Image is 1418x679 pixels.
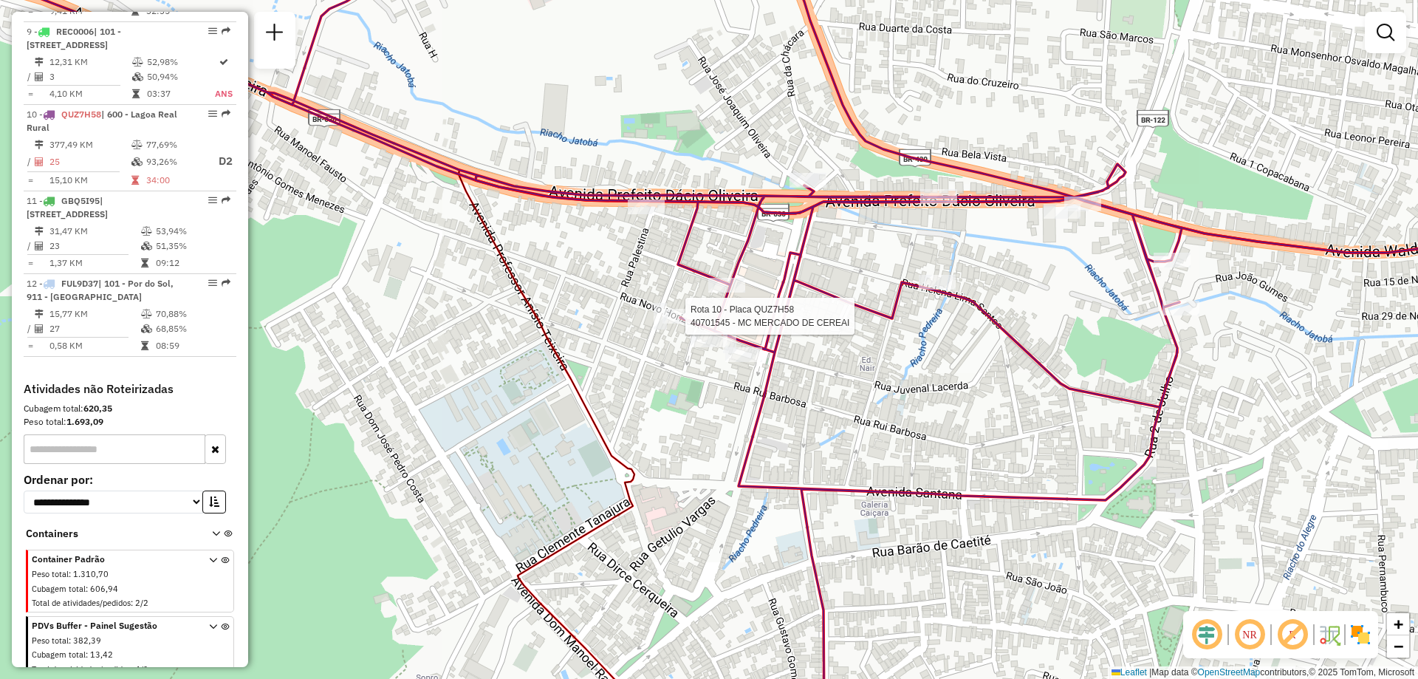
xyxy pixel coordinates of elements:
i: % de utilização da cubagem [131,157,143,166]
span: Total de atividades/pedidos [32,664,131,675]
i: % de utilização da cubagem [132,72,143,81]
td: = [27,4,34,18]
a: Nova sessão e pesquisa [260,18,290,51]
span: Exibir rótulo [1275,617,1310,652]
i: Tempo total em rota [141,259,148,267]
i: % de utilização do peso [131,140,143,149]
em: Opções [208,196,217,205]
a: Zoom out [1387,635,1409,658]
img: Fluxo de ruas [1318,623,1341,646]
i: % de utilização da cubagem [141,324,152,333]
i: % de utilização do peso [132,58,143,66]
span: | [1149,667,1151,678]
i: Distância Total [35,140,44,149]
td: 32:35 [145,4,205,18]
td: 9,41 KM [49,4,131,18]
strong: 1.693,09 [66,416,103,427]
i: Total de Atividades [35,324,44,333]
td: = [27,86,34,101]
td: / [27,69,34,84]
span: : [131,664,133,675]
span: 4/9 [135,664,148,675]
td: 15,10 KM [49,173,131,188]
span: REC0006 [56,26,94,37]
td: = [27,338,34,353]
td: 3 [49,69,131,84]
span: + [1394,615,1403,633]
button: Ordem crescente [202,491,226,513]
td: 70,88% [155,307,230,321]
span: : [86,584,88,594]
span: : [69,569,71,579]
td: = [27,256,34,270]
span: Ocultar deslocamento [1189,617,1225,652]
i: Total de Atividades [35,72,44,81]
span: FUL9D37 [61,278,98,289]
span: PDVs Buffer - Painel Sugestão [32,619,191,632]
em: Opções [208,279,217,287]
span: − [1394,637,1403,655]
td: 0,58 KM [49,338,140,353]
span: 382,39 [73,635,101,646]
a: Exibir filtros [1371,18,1400,47]
em: Rota exportada [222,27,230,35]
label: Ordenar por: [24,471,236,488]
td: 25 [49,152,131,171]
div: Peso total: [24,415,236,429]
span: QUZ7H58 [61,109,101,120]
td: 1,37 KM [49,256,140,270]
div: Map data © contributors,© 2025 TomTom, Microsoft [1108,666,1418,679]
p: D2 [206,153,233,170]
span: 606,94 [90,584,118,594]
span: 2/2 [135,598,148,608]
td: 15,77 KM [49,307,140,321]
span: Peso total [32,635,69,646]
span: Containers [26,526,193,542]
span: : [69,635,71,646]
i: % de utilização do peso [141,227,152,236]
i: Total de Atividades [35,157,44,166]
a: OpenStreetMap [1198,667,1261,678]
td: 31,47 KM [49,224,140,239]
img: Exibir/Ocultar setores [1349,623,1372,646]
strong: 620,35 [83,403,112,414]
i: Tempo total em rota [132,89,140,98]
em: Opções [208,109,217,118]
td: 77,69% [145,137,205,152]
span: GBQ5I95 [61,195,100,206]
span: 10 - [27,109,177,133]
em: Rota exportada [222,196,230,205]
td: 53,94% [155,224,230,239]
i: Tempo total em rota [131,7,139,16]
i: % de utilização da cubagem [141,242,152,250]
span: 9 - [27,26,121,50]
td: 93,26% [145,152,205,171]
td: 68,85% [155,321,230,336]
span: 13,42 [90,649,113,660]
td: / [27,239,34,253]
a: Zoom in [1387,613,1409,635]
i: Distância Total [35,227,44,236]
span: | [STREET_ADDRESS] [27,195,108,219]
div: Cubagem total: [24,402,236,415]
span: Ocultar NR [1232,617,1267,652]
td: 03:37 [146,86,214,101]
i: Total de Atividades [35,242,44,250]
td: 50,94% [146,69,214,84]
td: / [27,321,34,336]
i: Rota otimizada [219,58,228,66]
span: 12 - [27,278,174,302]
span: : [86,649,88,660]
td: 51,35% [155,239,230,253]
i: Tempo total em rota [131,176,139,185]
span: | 600 - Lagoa Real Rural [27,109,177,133]
td: 4,10 KM [49,86,131,101]
a: Leaflet [1112,667,1147,678]
td: 08:59 [155,338,230,353]
em: Opções [208,27,217,35]
span: Peso total [32,569,69,579]
span: : [131,598,133,608]
em: Rota exportada [222,109,230,118]
span: Cubagem total [32,649,86,660]
td: = [27,173,34,188]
